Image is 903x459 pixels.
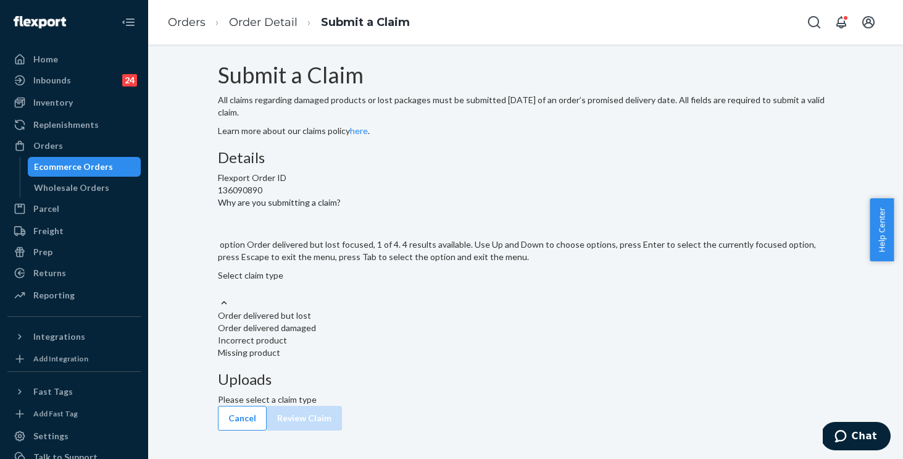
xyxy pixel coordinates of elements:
a: Inbounds24 [7,70,141,90]
button: Help Center [870,198,894,261]
ol: breadcrumbs [158,4,420,41]
a: Parcel [7,199,141,219]
a: Replenishments [7,115,141,135]
div: Inventory [33,96,73,109]
p: option Order delivered but lost focused, 1 of 4. 4 results available. Use Up and Down to choose o... [218,238,834,263]
button: Open Search Box [802,10,826,35]
button: Close Navigation [116,10,141,35]
div: 136090890 [218,184,834,196]
a: Submit a Claim [321,15,410,29]
p: All claims regarding damaged products or lost packages must be submitted [DATE] of an order’s pro... [218,94,834,119]
button: Cancel [218,406,267,431]
a: Order Detail [229,15,298,29]
a: Reporting [7,285,141,305]
a: Orders [168,15,206,29]
div: Orders [33,140,63,152]
button: Fast Tags [7,382,141,402]
div: Settings [33,430,69,442]
div: Returns [33,267,66,279]
a: Wholesale Orders [28,178,141,198]
p: Please select a claim type [218,394,834,406]
div: Inbounds [33,74,71,86]
input: Why are you submitting a claim? option Order delivered but lost focused, 1 of 4. 4 results availa... [218,283,219,295]
div: Freight [33,225,64,237]
h1: Submit a Claim [218,63,834,88]
div: Prep [33,246,52,258]
button: Open account menu [856,10,881,35]
div: Order delivered damaged [218,322,834,334]
a: Add Fast Tag [7,406,141,421]
div: 24 [122,74,137,86]
div: Home [33,53,58,65]
div: Reporting [33,289,75,301]
button: Integrations [7,327,141,347]
div: Order delivered but lost [218,310,834,322]
div: Replenishments [33,119,99,131]
a: Ecommerce Orders [28,157,141,177]
div: Select claim type [218,269,834,282]
a: Inventory [7,93,141,112]
a: Add Integration [7,352,141,366]
a: Freight [7,221,141,241]
a: Home [7,49,141,69]
a: Orders [7,136,141,156]
h3: Uploads [218,371,834,387]
div: Ecommerce Orders [34,161,113,173]
a: Prep [7,242,141,262]
div: Fast Tags [33,385,73,398]
p: Why are you submitting a claim? [218,196,341,209]
div: Parcel [33,203,59,215]
div: Wholesale Orders [34,182,109,194]
button: Review Claim [267,406,342,431]
div: Incorrect product [218,334,834,347]
div: Add Fast Tag [33,408,78,419]
img: Flexport logo [14,16,66,28]
a: here [350,125,368,136]
h3: Details [218,149,834,166]
iframe: Opens a widget where you can chat to one of our agents [823,422,891,453]
div: Flexport Order ID [218,172,834,184]
div: Integrations [33,331,85,343]
a: Returns [7,263,141,283]
div: Add Integration [33,353,88,364]
p: Learn more about our claims policy . [218,125,834,137]
div: Missing product [218,347,834,359]
button: Open notifications [829,10,854,35]
a: Settings [7,426,141,446]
